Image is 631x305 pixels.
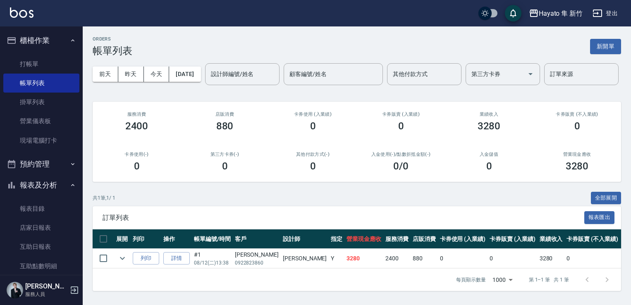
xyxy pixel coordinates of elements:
h3: 0 [398,120,404,132]
button: save [505,5,521,21]
th: 列印 [131,229,161,249]
p: 第 1–1 筆 共 1 筆 [529,276,569,284]
td: 0 [564,249,620,268]
h3: 3280 [478,120,501,132]
a: 帳單列表 [3,74,79,93]
td: 2400 [383,249,411,268]
td: 3280 [344,249,383,268]
button: 今天 [144,67,170,82]
button: 前天 [93,67,118,82]
td: 3280 [538,249,565,268]
h3: 0 [134,160,140,172]
th: 客戶 [233,229,281,249]
p: 0922823860 [235,259,279,267]
button: [DATE] [169,67,201,82]
a: 報表目錄 [3,199,79,218]
th: 服務消費 [383,229,411,249]
button: 昨天 [118,67,144,82]
a: 互助日報表 [3,237,79,256]
h3: 0 [310,160,316,172]
h2: 卡券使用(-) [103,152,171,157]
th: 操作 [161,229,192,249]
h3: 2400 [125,120,148,132]
a: 掛單列表 [3,93,79,112]
h3: 0 [222,160,228,172]
td: [PERSON_NAME] [281,249,329,268]
th: 卡券販賣 (不入業績) [564,229,620,249]
h3: 服務消費 [103,112,171,117]
h2: 其他付款方式(-) [279,152,347,157]
h2: 入金儲值 [455,152,523,157]
button: expand row [116,252,129,264]
img: Person [7,282,23,298]
h2: 營業現金應收 [543,152,611,157]
h2: 店販消費 [191,112,259,117]
th: 營業現金應收 [344,229,383,249]
button: 全部展開 [591,192,621,205]
th: 帳單編號/時間 [192,229,233,249]
th: 店販消費 [411,229,438,249]
span: 訂單列表 [103,214,584,222]
button: 新開單 [590,39,621,54]
h3: 3280 [566,160,589,172]
h2: ORDERS [93,36,132,42]
h2: 卡券販賣 (不入業績) [543,112,611,117]
div: Hayato 隼 新竹 [539,8,583,19]
a: 報表匯出 [584,213,615,221]
th: 業績收入 [538,229,565,249]
th: 設計師 [281,229,329,249]
h5: [PERSON_NAME] [25,282,67,291]
h2: 卡券販賣 (入業績) [367,112,435,117]
h3: 0 [574,120,580,132]
h2: 業績收入 [455,112,523,117]
p: 服務人員 [25,291,67,298]
a: 打帳單 [3,55,79,74]
button: 登出 [589,6,621,21]
button: 列印 [133,252,159,265]
button: Open [524,67,537,81]
th: 指定 [329,229,344,249]
h3: 0 [310,120,316,132]
td: 0 [488,249,538,268]
a: 店家日報表 [3,218,79,237]
button: 櫃檯作業 [3,30,79,51]
p: 共 1 筆, 1 / 1 [93,194,115,202]
td: #1 [192,249,233,268]
a: 互助點數明細 [3,257,79,276]
h2: 第三方卡券(-) [191,152,259,157]
a: 營業儀表板 [3,112,79,131]
div: 1000 [489,269,516,291]
a: 新開單 [590,42,621,50]
td: Y [329,249,344,268]
h3: 0 [486,160,492,172]
img: Logo [10,7,33,18]
div: [PERSON_NAME] [235,250,279,259]
a: 詳情 [163,252,190,265]
h3: 880 [216,120,234,132]
button: 報表及分析 [3,174,79,196]
td: 880 [411,249,438,268]
h2: 卡券使用 (入業績) [279,112,347,117]
th: 展開 [114,229,131,249]
th: 卡券使用 (入業績) [438,229,488,249]
p: 08/12 (二) 13:38 [194,259,231,267]
a: 現場電腦打卡 [3,131,79,150]
th: 卡券販賣 (入業績) [488,229,538,249]
h3: 帳單列表 [93,45,132,57]
p: 每頁顯示數量 [456,276,486,284]
h2: 入金使用(-) /點數折抵金額(-) [367,152,435,157]
td: 0 [438,249,488,268]
button: 報表匯出 [584,211,615,224]
h3: 0 /0 [393,160,409,172]
button: 預約管理 [3,153,79,175]
button: Hayato 隼 新竹 [526,5,586,22]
